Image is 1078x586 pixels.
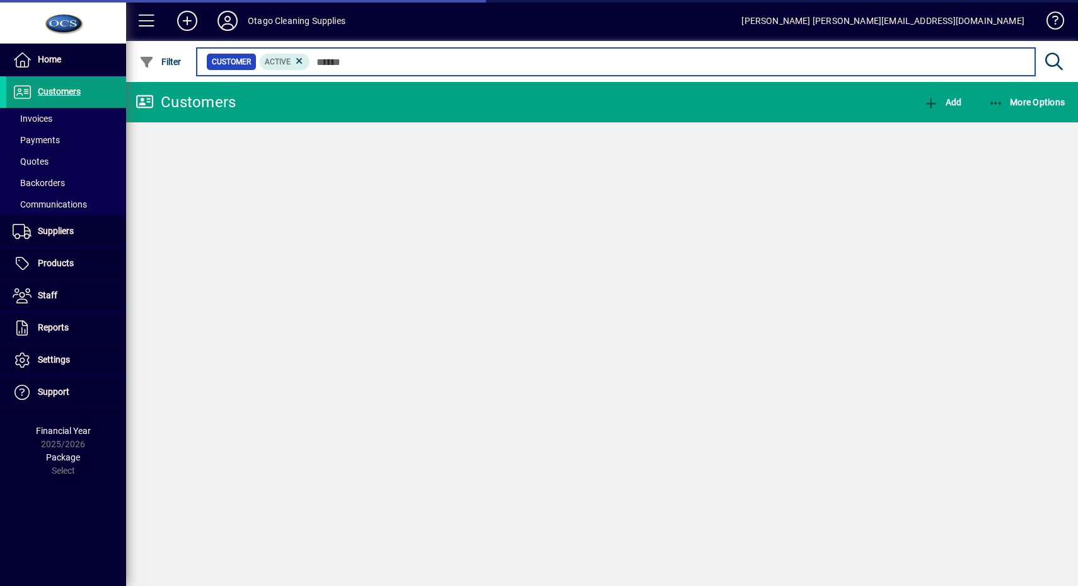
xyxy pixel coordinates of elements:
[6,280,126,312] a: Staff
[6,216,126,247] a: Suppliers
[13,199,87,209] span: Communications
[6,44,126,76] a: Home
[988,97,1065,107] span: More Options
[741,11,1024,31] div: [PERSON_NAME] [PERSON_NAME][EMAIL_ADDRESS][DOMAIN_NAME]
[6,129,126,151] a: Payments
[6,248,126,279] a: Products
[260,54,310,70] mat-chip: Activation Status: Active
[6,377,126,408] a: Support
[136,92,236,112] div: Customers
[13,114,52,124] span: Invoices
[924,97,961,107] span: Add
[38,322,69,332] span: Reports
[6,344,126,376] a: Settings
[38,387,69,397] span: Support
[212,56,251,68] span: Customer
[6,108,126,129] a: Invoices
[167,9,207,32] button: Add
[13,156,49,167] span: Quotes
[6,312,126,344] a: Reports
[139,57,182,67] span: Filter
[6,151,126,172] a: Quotes
[6,172,126,194] a: Backorders
[38,355,70,365] span: Settings
[136,50,185,73] button: Filter
[265,57,291,66] span: Active
[38,258,74,268] span: Products
[38,86,81,97] span: Customers
[13,135,60,145] span: Payments
[46,452,80,462] span: Package
[6,194,126,215] a: Communications
[920,91,965,114] button: Add
[13,178,65,188] span: Backorders
[38,290,57,300] span: Staff
[38,226,74,236] span: Suppliers
[985,91,1069,114] button: More Options
[207,9,248,32] button: Profile
[248,11,345,31] div: Otago Cleaning Supplies
[1037,3,1062,44] a: Knowledge Base
[38,54,61,64] span: Home
[36,426,91,436] span: Financial Year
